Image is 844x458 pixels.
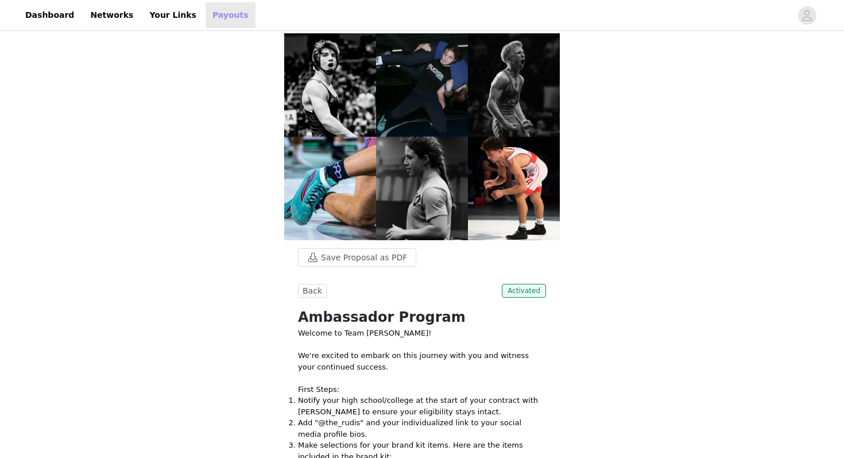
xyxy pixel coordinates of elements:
a: Payouts [206,2,255,28]
h1: Ambassador Program [298,307,546,328]
p: Welcome to Team [PERSON_NAME]! [298,328,546,339]
div: avatar [802,6,812,25]
li: Notify your high school/college at the start of your contract with [PERSON_NAME] to ensure your e... [298,395,546,417]
a: Dashboard [18,2,81,28]
button: Save Proposal as PDF [298,248,416,267]
p: We're excited to embark on this journey with you and witness your continued success. [298,350,546,372]
button: Back [298,284,327,298]
span: Activated [502,284,546,298]
p: First Steps: [298,384,546,395]
img: campaign image [284,33,560,240]
a: Networks [83,2,140,28]
a: Your Links [142,2,203,28]
li: Add "@the_rudis" and your individualized link to your social media profile bios. [298,417,546,440]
